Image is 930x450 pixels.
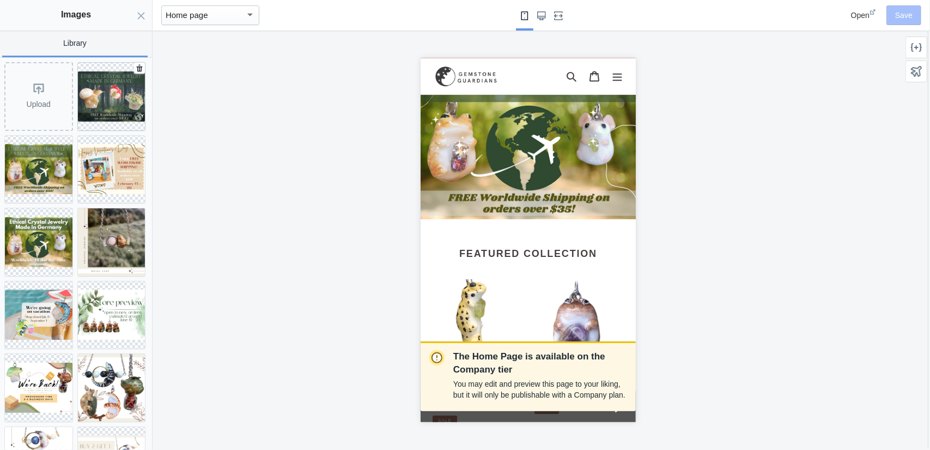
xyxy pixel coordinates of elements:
[39,190,177,201] a: View all products in the Featured collection
[12,4,139,32] a: image
[2,31,148,57] a: Library
[453,379,627,400] p: You may edit and preview this page to your liking, but it will only be publishable with a Company...
[453,350,627,376] p: The Home Page is available on the Company tier
[851,11,870,20] span: Open
[12,4,80,32] img: image
[185,7,208,29] button: Menu
[166,10,208,20] mat-select-trigger: Home page
[12,341,189,356] span: Go to full site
